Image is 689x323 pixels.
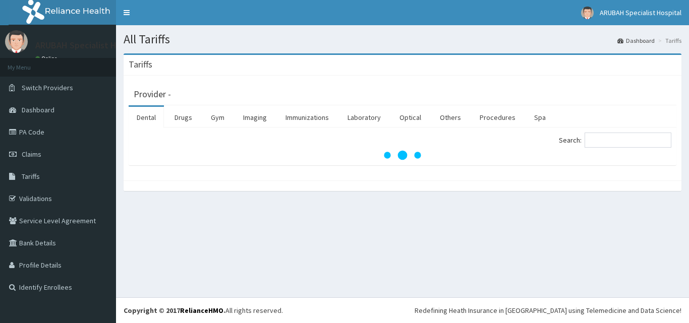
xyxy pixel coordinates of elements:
[129,60,152,69] h3: Tariffs
[124,306,225,315] strong: Copyright © 2017 .
[585,133,671,148] input: Search:
[391,107,429,128] a: Optical
[600,8,681,17] span: ARUBAH Specialist Hospital
[339,107,389,128] a: Laboratory
[472,107,524,128] a: Procedures
[415,305,681,315] div: Redefining Heath Insurance in [GEOGRAPHIC_DATA] using Telemedicine and Data Science!
[129,107,164,128] a: Dental
[617,36,655,45] a: Dashboard
[277,107,337,128] a: Immunizations
[22,105,54,114] span: Dashboard
[382,135,423,175] svg: audio-loading
[35,55,60,62] a: Online
[166,107,200,128] a: Drugs
[5,30,28,53] img: User Image
[116,297,689,323] footer: All rights reserved.
[134,90,171,99] h3: Provider -
[656,36,681,45] li: Tariffs
[22,150,41,159] span: Claims
[432,107,469,128] a: Others
[35,41,144,50] p: ARUBAH Specialist Hospital
[235,107,275,128] a: Imaging
[203,107,233,128] a: Gym
[526,107,554,128] a: Spa
[124,33,681,46] h1: All Tariffs
[559,133,671,148] label: Search:
[22,83,73,92] span: Switch Providers
[180,306,223,315] a: RelianceHMO
[581,7,594,19] img: User Image
[22,172,40,181] span: Tariffs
